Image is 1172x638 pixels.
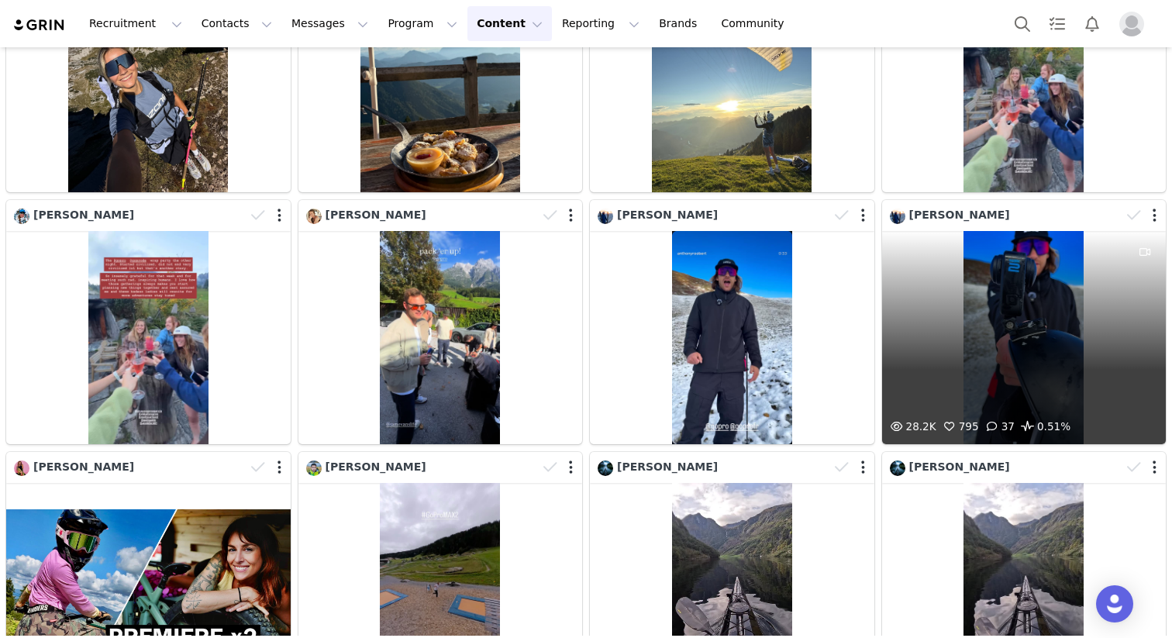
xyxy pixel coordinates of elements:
[80,6,191,41] button: Recruitment
[598,460,613,476] img: a46fde57-14b4-49a4-acea-32c696078257.jpg
[282,6,377,41] button: Messages
[192,6,281,41] button: Contacts
[909,209,1010,221] span: [PERSON_NAME]
[306,209,322,224] img: 9942fa42-1777-4b20-9107-ef6dbca0b3cb.jpg
[326,460,426,473] span: [PERSON_NAME]
[909,460,1010,473] span: [PERSON_NAME]
[1096,585,1133,622] div: Open Intercom Messenger
[888,420,936,433] span: 28.2K
[1005,6,1039,41] button: Search
[467,6,552,41] button: Content
[553,6,649,41] button: Reporting
[33,209,134,221] span: [PERSON_NAME]
[14,460,29,476] img: ed5810bd-68f3-499c-b5fb-8a6bb8a232df.jpg
[306,460,322,476] img: 7867f026-585a-403e-95cc-08ab33d76ae8.jpg
[14,209,29,224] img: d64b1acd-8af6-4beb-a4b2-0a47c814fb6d.jpg
[12,18,67,33] img: grin logo
[1040,6,1074,41] a: Tasks
[617,460,718,473] span: [PERSON_NAME]
[617,209,718,221] span: [PERSON_NAME]
[940,420,979,433] span: 795
[1119,12,1144,36] img: placeholder-profile.jpg
[890,460,905,476] img: a46fde57-14b4-49a4-acea-32c696078257.jpg
[983,420,1015,433] span: 37
[326,209,426,221] span: [PERSON_NAME]
[1110,12,1160,36] button: Profile
[378,6,467,41] button: Program
[890,209,905,224] img: 887524fd-f9f1-40a5-8d8f-0b5dadca54d4.jpg
[598,209,613,224] img: 887524fd-f9f1-40a5-8d8f-0b5dadca54d4.jpg
[712,6,801,41] a: Community
[1019,418,1070,436] span: 0.51%
[650,6,711,41] a: Brands
[33,460,134,473] span: [PERSON_NAME]
[1075,6,1109,41] button: Notifications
